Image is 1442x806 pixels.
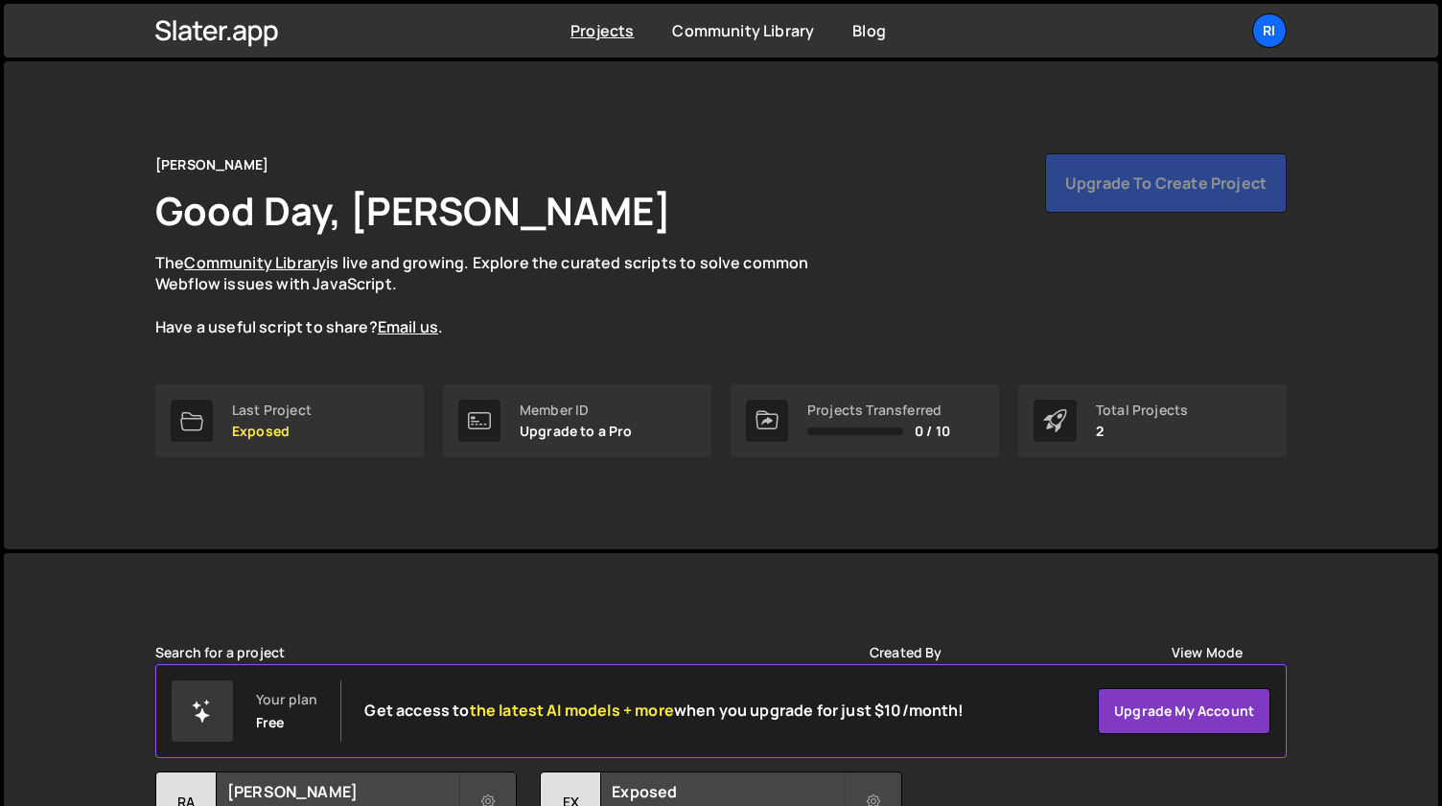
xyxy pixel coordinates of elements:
span: 0 / 10 [915,424,950,439]
p: 2 [1096,424,1188,439]
label: View Mode [1172,645,1243,660]
label: Created By [870,645,942,660]
div: Projects Transferred [807,403,950,418]
label: Search for a project [155,645,285,660]
a: Upgrade my account [1098,688,1270,734]
a: Projects [570,20,634,41]
a: Last Project Exposed [155,384,424,457]
h1: Good Day, [PERSON_NAME] [155,184,671,237]
div: Free [256,715,285,730]
h2: [PERSON_NAME] [227,781,458,802]
a: Email us [378,316,438,337]
a: Community Library [184,252,326,273]
p: Exposed [232,424,312,439]
div: Total Projects [1096,403,1188,418]
div: Member ID [520,403,633,418]
h2: Get access to when you upgrade for just $10/month! [364,702,964,720]
a: Blog [852,20,886,41]
div: [PERSON_NAME] [155,153,268,176]
span: the latest AI models + more [470,700,674,721]
h2: Exposed [612,781,843,802]
div: Your plan [256,692,317,707]
p: The is live and growing. Explore the curated scripts to solve common Webflow issues with JavaScri... [155,252,846,338]
div: Last Project [232,403,312,418]
a: Ri [1252,13,1287,48]
a: Community Library [672,20,814,41]
p: Upgrade to a Pro [520,424,633,439]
